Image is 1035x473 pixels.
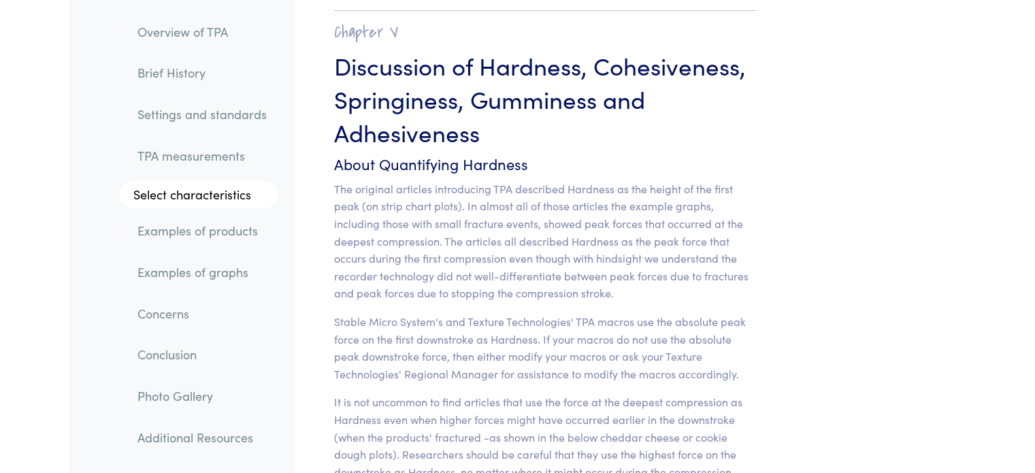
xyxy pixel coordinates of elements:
a: Brief History [127,58,278,89]
p: Stable Micro System's and Texture Technologies' TPA macros use the absolute peak force on the fir... [334,313,758,382]
a: Settings and standards [127,99,278,130]
a: Select characteristics [120,182,278,209]
a: Conclusion [127,340,278,371]
a: Examples of graphs [127,257,278,288]
a: Overview of TPA [127,16,278,48]
p: The original articles introducing TPA described Hardness as the height of the first peak (on stri... [334,180,758,302]
a: Concerns [127,298,278,329]
a: Photo Gallery [127,380,278,412]
h6: About Quantifying Hardness [334,154,758,175]
h3: Discussion of Hardness, Cohesiveness, Springiness, Gumminess and Adhesiveness [334,48,758,148]
a: Examples of products [127,216,278,247]
a: Additional Resources [127,422,278,453]
a: TPA measurements [127,140,278,172]
h2: Chapter V [334,22,758,43]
